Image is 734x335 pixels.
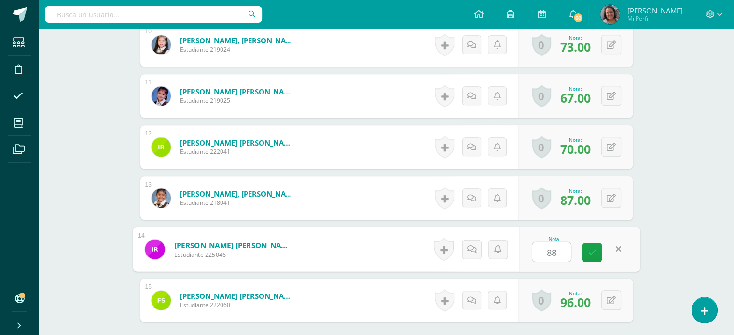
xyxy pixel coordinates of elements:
[560,192,591,208] span: 87.00
[152,291,171,310] img: 43725526cf85f378ed7534c71039e391.png
[532,236,576,241] div: Nota
[560,39,591,55] span: 73.00
[627,14,682,23] span: Mi Perfil
[180,36,296,45] a: [PERSON_NAME], [PERSON_NAME]
[152,137,171,157] img: cd886be95e340963cef831f595f96a84.png
[560,136,591,143] div: Nota:
[180,291,296,301] a: [PERSON_NAME] [PERSON_NAME]
[145,239,165,259] img: 88c1f1778f4ebc9064b37fc411d129a4.png
[532,242,571,262] input: 0-100.0
[152,86,171,106] img: 32d848420d0d608aa92ec0ff68c52fc7.png
[532,289,551,311] a: 0
[152,35,171,54] img: 7e84e31852dc4f8afcc2ec1c731d0f22.png
[174,240,293,250] a: [PERSON_NAME] [PERSON_NAME]
[532,187,551,209] a: 0
[152,188,171,208] img: 672451b0e5ee2516b9cf93e504062210.png
[532,85,551,107] a: 0
[180,138,296,147] a: [PERSON_NAME] [PERSON_NAME]
[180,96,296,105] span: Estudiante 219025
[180,301,296,309] span: Estudiante 222060
[560,294,591,310] span: 96.00
[180,199,296,207] span: Estudiante 218041
[560,85,591,92] div: Nota:
[180,87,296,96] a: [PERSON_NAME] [PERSON_NAME]
[627,6,682,15] span: [PERSON_NAME]
[180,189,296,199] a: [PERSON_NAME], [PERSON_NAME]
[180,45,296,54] span: Estudiante 219024
[560,141,591,157] span: 70.00
[560,90,591,106] span: 67.00
[560,34,591,41] div: Nota:
[180,147,296,156] span: Estudiante 222041
[573,13,583,23] span: 60
[560,290,591,296] div: Nota:
[45,6,262,23] input: Busca un usuario...
[560,188,591,194] div: Nota:
[532,34,551,56] a: 0
[600,5,620,24] img: 066e979071ea18f9c4515e0abac91b39.png
[532,136,551,158] a: 0
[174,250,293,259] span: Estudiante 225046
